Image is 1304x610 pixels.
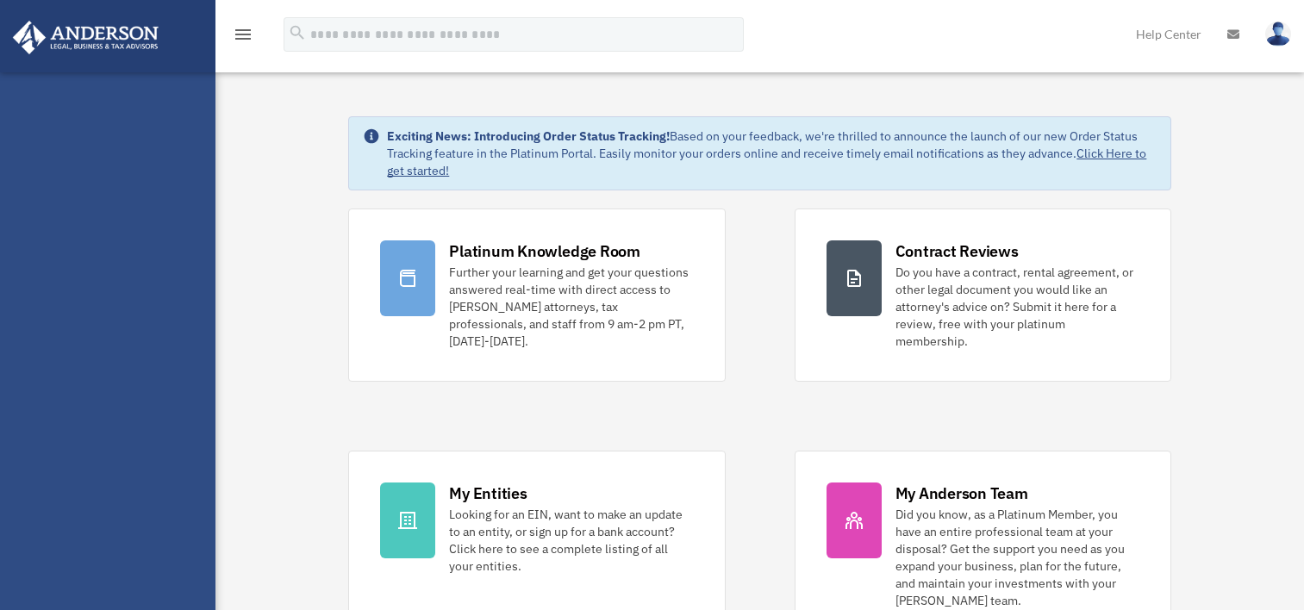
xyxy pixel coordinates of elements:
[449,482,527,504] div: My Entities
[449,506,693,575] div: Looking for an EIN, want to make an update to an entity, or sign up for a bank account? Click her...
[233,30,253,45] a: menu
[449,264,693,350] div: Further your learning and get your questions answered real-time with direct access to [PERSON_NAM...
[348,209,725,382] a: Platinum Knowledge Room Further your learning and get your questions answered real-time with dire...
[895,264,1139,350] div: Do you have a contract, rental agreement, or other legal document you would like an attorney's ad...
[288,23,307,42] i: search
[895,506,1139,609] div: Did you know, as a Platinum Member, you have an entire professional team at your disposal? Get th...
[233,24,253,45] i: menu
[449,240,640,262] div: Platinum Knowledge Room
[387,146,1146,178] a: Click Here to get started!
[795,209,1171,382] a: Contract Reviews Do you have a contract, rental agreement, or other legal document you would like...
[895,240,1019,262] div: Contract Reviews
[895,482,1028,504] div: My Anderson Team
[1265,22,1291,47] img: User Pic
[387,128,670,144] strong: Exciting News: Introducing Order Status Tracking!
[8,21,164,54] img: Anderson Advisors Platinum Portal
[387,128,1156,179] div: Based on your feedback, we're thrilled to announce the launch of our new Order Status Tracking fe...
